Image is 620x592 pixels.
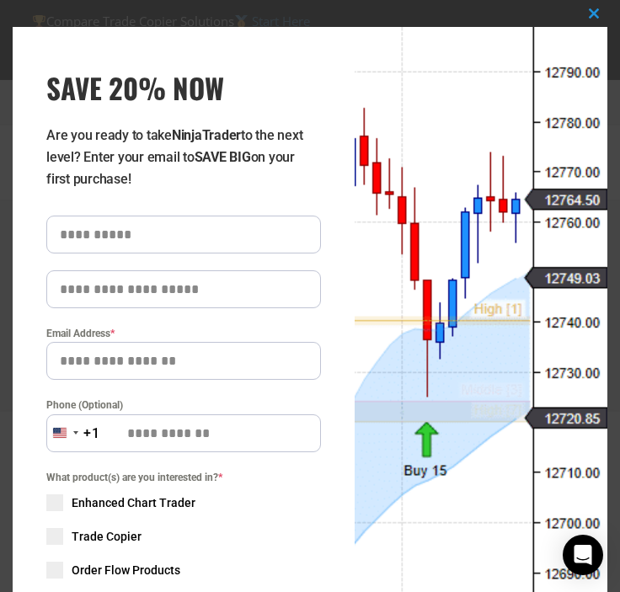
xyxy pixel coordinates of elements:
[46,125,321,190] p: Are you ready to take to the next level? Enter your email to on your first purchase!
[83,423,100,445] div: +1
[46,325,321,342] label: Email Address
[46,528,321,545] label: Trade Copier
[46,69,321,108] h3: SAVE 20% NOW
[563,535,603,575] div: Open Intercom Messenger
[46,397,321,413] label: Phone (Optional)
[72,494,195,511] span: Enhanced Chart Trader
[46,494,321,511] label: Enhanced Chart Trader
[46,414,100,452] button: Selected country
[195,149,251,165] strong: SAVE BIG
[172,127,241,143] strong: NinjaTrader
[72,562,180,579] span: Order Flow Products
[46,469,321,486] span: What product(s) are you interested in?
[72,528,142,545] span: Trade Copier
[46,562,321,579] label: Order Flow Products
